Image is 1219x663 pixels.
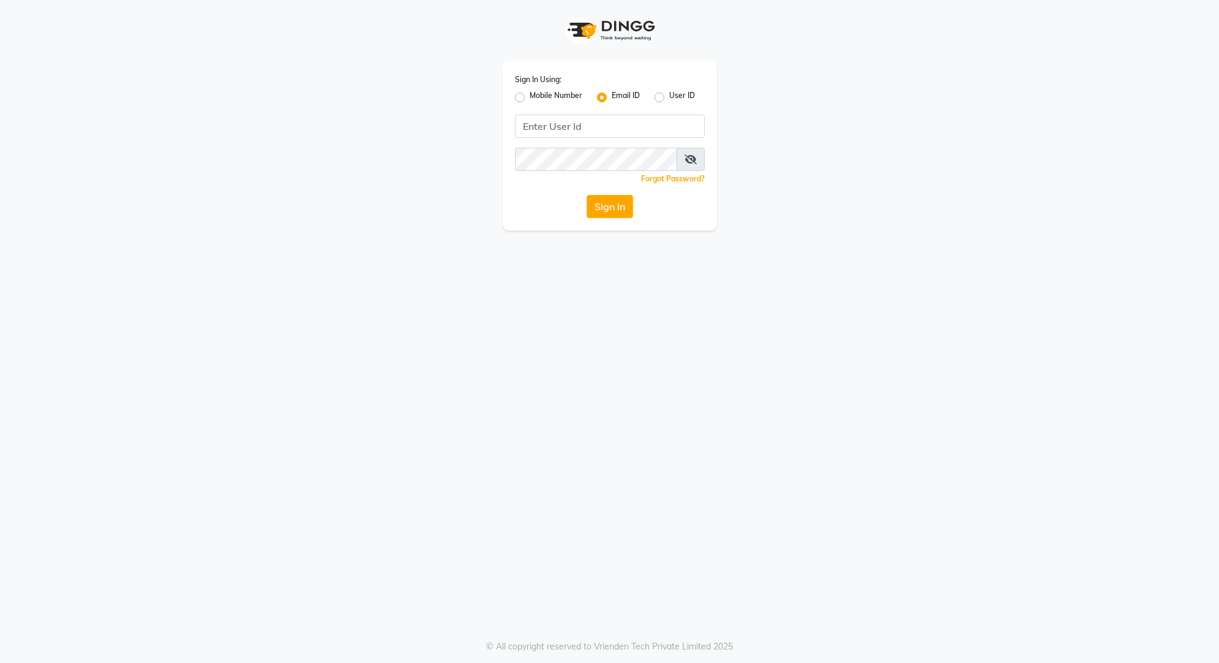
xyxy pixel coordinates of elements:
label: Email ID [612,90,640,105]
input: Username [515,148,677,171]
button: Sign In [587,195,633,218]
label: Mobile Number [530,90,582,105]
input: Username [515,115,705,138]
a: Forgot Password? [641,174,705,183]
label: Sign In Using: [515,74,561,85]
img: logo1.svg [561,12,659,48]
label: User ID [669,90,695,105]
